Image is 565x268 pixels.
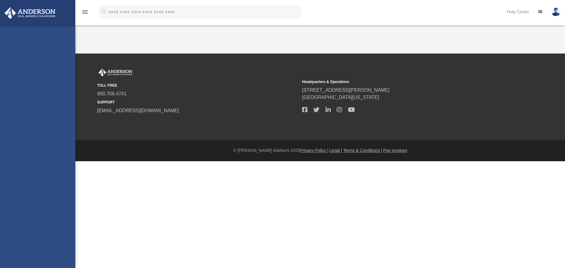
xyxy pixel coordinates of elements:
[300,148,328,153] a: Privacy Policy |
[97,108,179,113] a: [EMAIL_ADDRESS][DOMAIN_NAME]
[81,8,89,16] i: menu
[383,148,407,153] a: Pay Invoices
[75,147,565,154] div: © [PERSON_NAME] Advisors 2025
[330,148,342,153] a: Legal |
[343,148,382,153] a: Terms & Conditions |
[551,8,560,16] img: User Pic
[97,100,298,105] small: SUPPORT
[97,83,298,88] small: TOLL FREE
[3,7,57,19] img: Anderson Advisors Platinum Portal
[101,8,107,15] i: search
[81,11,89,16] a: menu
[302,79,503,85] small: Headquarters & Operations
[97,91,127,96] a: 800.706.4741
[302,88,390,93] a: [STREET_ADDRESS][PERSON_NAME]
[97,69,133,76] img: Anderson Advisors Platinum Portal
[302,95,379,100] a: [GEOGRAPHIC_DATA][US_STATE]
